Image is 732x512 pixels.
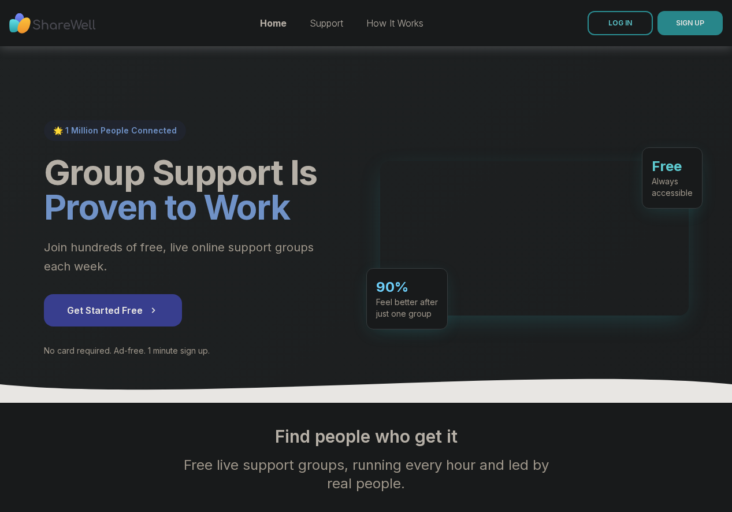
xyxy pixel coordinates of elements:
button: SIGN UP [657,11,723,35]
h1: Group Support Is [44,155,352,224]
a: LOG IN [588,11,653,35]
div: Always accessible [652,176,693,199]
div: 90% [376,278,438,296]
div: Free [652,157,693,176]
p: Join hundreds of free, live online support groups each week. [44,238,352,276]
span: LOG IN [608,18,632,27]
button: Get Started Free [44,294,182,327]
p: Free live support groups, running every hour and led by real people. [144,456,588,493]
a: Home [260,17,287,29]
a: Support [310,17,343,29]
div: 🌟 1 Million People Connected [44,120,186,141]
h2: Find people who get it [44,426,689,447]
a: How It Works [366,17,423,29]
p: No card required. Ad-free. 1 minute sign up. [44,345,352,357]
span: Proven to Work [44,186,290,228]
img: ShareWell Nav Logo [9,8,96,39]
div: Feel better after just one group [376,296,438,320]
span: Get Started Free [67,303,159,317]
span: SIGN UP [676,18,704,27]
